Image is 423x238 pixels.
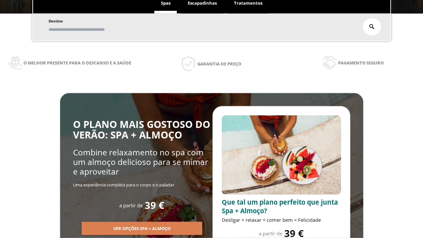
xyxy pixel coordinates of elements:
span: Que tal um plano perfeito que junta Spa + Almoço? [222,198,338,215]
a: Ver opções Spa + Almoço [82,225,202,231]
span: Destino [49,19,63,23]
span: Desligar + relaxar + comer bem = Felicidade [222,217,321,223]
span: a partir de [119,202,143,209]
span: Combine relaxamento no spa com um almoço delicioso para se mimar e aproveitar [73,147,208,177]
span: 39 € [145,200,164,211]
img: promo-sprunch.ElVl7oUD.webp [222,115,341,195]
span: Pagamento seguro [338,59,384,66]
span: Uma experiência completa para o corpo e o paladar [73,182,174,188]
span: a partir de [259,230,282,237]
button: Ver opções Spa + Almoço [82,222,202,235]
span: Garantia de preço [197,60,241,67]
span: O PLANO MAIS GOSTOSO DO VERÃO: SPA + ALMOÇO [73,118,210,142]
span: Ver opções Spa + Almoço [113,225,171,232]
span: O melhor presente para o descanso e a saúde [23,59,131,66]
